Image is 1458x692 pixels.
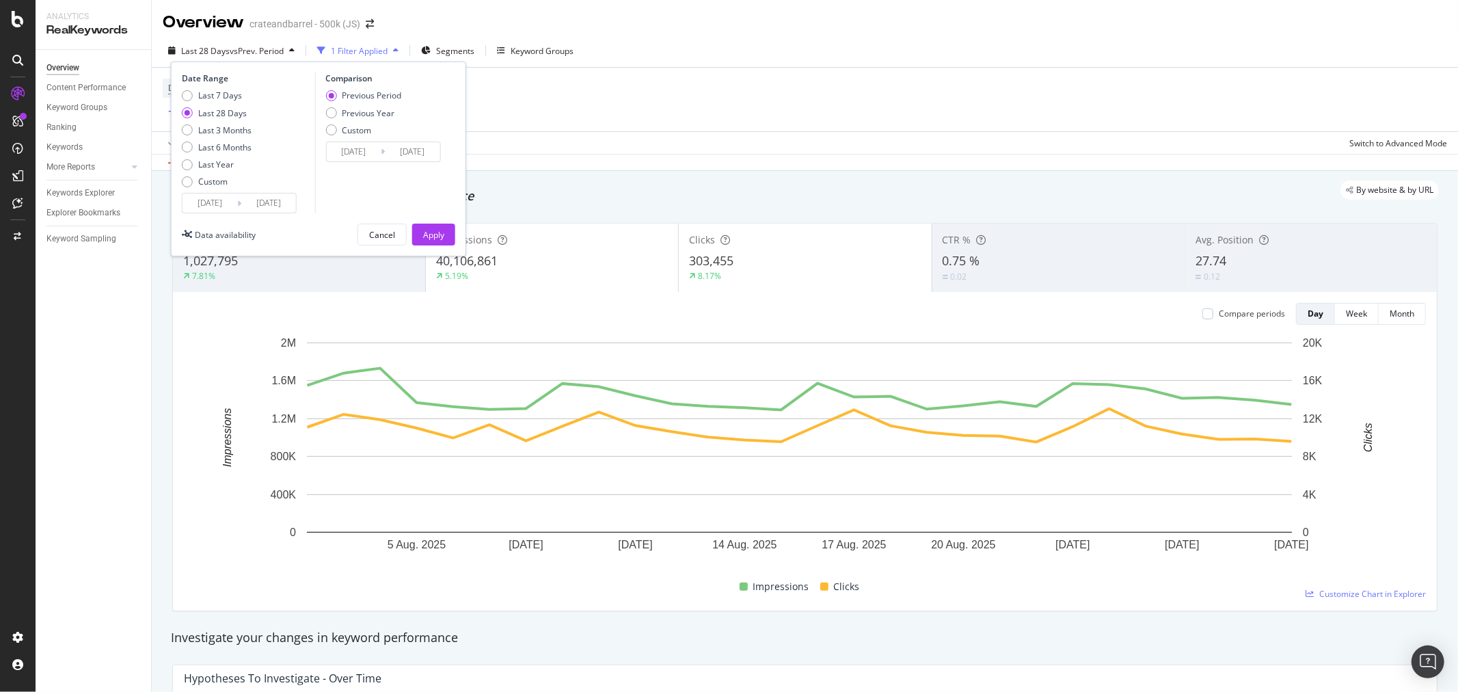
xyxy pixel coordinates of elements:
span: Clicks [834,578,860,595]
text: [DATE] [1055,540,1090,551]
svg: A chart. [184,336,1415,573]
a: Explorer Bookmarks [46,206,141,220]
div: Last 7 Days [182,90,252,101]
text: 1.6M [271,375,296,386]
div: Previous Period [325,90,401,101]
div: Apply [423,229,444,241]
button: Switch to Advanced Mode [1344,132,1447,154]
button: Day [1296,303,1335,325]
div: 7.81% [192,270,215,282]
button: Week [1335,303,1379,325]
button: Keyword Groups [491,40,579,62]
text: 12K [1303,413,1323,425]
div: Keyword Groups [46,101,107,115]
text: [DATE] [1274,540,1308,551]
div: Previous Year [325,107,401,119]
div: Open Intercom Messenger [1412,646,1444,678]
button: Apply [412,224,455,245]
text: [DATE] [509,540,543,551]
div: Last 28 Days [198,107,247,119]
div: Month [1390,308,1414,319]
span: By website & by URL [1356,186,1433,194]
a: Keywords Explorer [46,186,141,200]
input: End Date [241,194,296,213]
text: 8K [1303,451,1317,462]
input: Start Date [183,194,237,213]
div: Last 3 Months [182,124,252,136]
img: Equal [943,275,948,279]
div: 0.12 [1204,271,1220,282]
div: Switch to Advanced Mode [1349,137,1447,149]
text: 14 Aug. 2025 [712,540,777,551]
div: 8.17% [698,270,721,282]
div: Keywords Explorer [46,186,115,200]
a: Keyword Sampling [46,232,141,246]
text: 20K [1303,337,1323,349]
span: Segments [436,45,474,57]
span: vs Prev. Period [230,45,284,57]
text: 5 Aug. 2025 [388,540,446,551]
div: 1 Filter Applied [331,45,388,57]
div: Last 3 Months [198,124,252,136]
text: Impressions [221,408,233,467]
div: Ranking [46,120,77,135]
div: Previous Period [342,90,401,101]
button: Month [1379,303,1426,325]
div: Overview [46,61,79,75]
div: Cancel [369,229,395,241]
button: Apply [163,132,202,154]
div: Explorer Bookmarks [46,206,120,220]
text: 1.2M [271,413,296,425]
div: Custom [198,176,228,187]
div: Keywords [46,140,83,155]
span: 1,027,795 [183,252,238,269]
text: 20 Aug. 2025 [931,540,995,551]
div: Hypotheses to Investigate - Over Time [184,671,381,685]
a: More Reports [46,160,128,174]
div: Data availability [195,229,256,241]
button: Cancel [357,224,407,245]
div: Content Performance [46,81,126,95]
div: Keyword Sampling [46,232,116,246]
input: Start Date [326,142,381,161]
a: Ranking [46,120,141,135]
button: Add Filter [163,104,217,120]
img: Equal [1196,275,1201,279]
span: Last 28 Days [181,45,230,57]
div: Last Year [182,159,252,170]
div: Custom [182,176,252,187]
div: arrow-right-arrow-left [366,19,374,29]
div: Last 6 Months [182,142,252,153]
text: [DATE] [1165,540,1199,551]
div: Comparison [325,72,444,84]
text: [DATE] [618,540,652,551]
text: 0 [290,527,296,538]
button: 1 Filter Applied [312,40,404,62]
div: Compare periods [1219,308,1285,319]
div: Analytics [46,11,140,23]
span: 0.75 % [943,252,980,269]
span: 40,106,861 [436,252,498,269]
div: crateandbarrel - 500k (JS) [249,17,360,31]
span: 303,455 [689,252,733,269]
div: More Reports [46,160,95,174]
input: End Date [385,142,440,161]
div: legacy label [1340,181,1439,200]
div: Last 28 Days [182,107,252,119]
button: Last 28 DaysvsPrev. Period [163,40,300,62]
span: Avg. Position [1196,233,1254,246]
div: Investigate your changes in keyword performance [171,629,1439,647]
div: Overview [163,11,244,34]
div: Day [1308,308,1323,319]
div: Previous Year [342,107,394,119]
text: 800K [271,451,297,462]
a: Keyword Groups [46,101,141,115]
div: RealKeywords [46,23,140,38]
span: 27.74 [1196,252,1226,269]
a: Content Performance [46,81,141,95]
text: 2M [281,337,296,349]
text: 0 [1303,527,1309,538]
div: 5.19% [445,270,468,282]
div: Last Year [198,159,234,170]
